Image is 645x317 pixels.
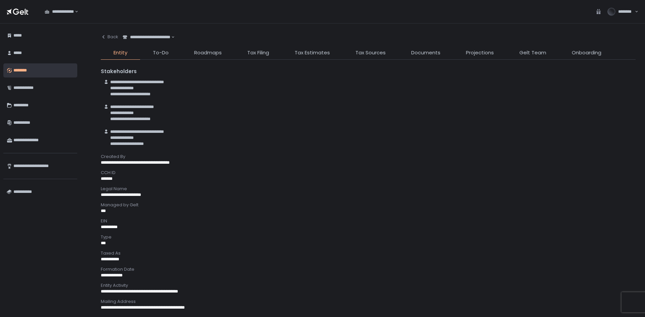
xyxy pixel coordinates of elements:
div: Created By [101,154,636,160]
span: Roadmaps [194,49,222,57]
div: Back [101,34,118,40]
div: Search for option [118,30,175,44]
span: Projections [466,49,494,57]
span: To-Do [153,49,169,57]
div: CCH ID [101,170,636,176]
div: Entity Activity [101,282,636,288]
span: Gelt Team [519,49,546,57]
div: Type [101,234,636,240]
div: Managed by Gelt [101,202,636,208]
input: Search for option [170,34,171,41]
div: Legal Name [101,186,636,192]
div: Stakeholders [101,68,636,75]
div: Taxed As [101,250,636,256]
div: Search for option [40,5,78,19]
span: Documents [411,49,440,57]
span: Tax Estimates [295,49,330,57]
span: Entity [114,49,127,57]
span: Tax Filing [247,49,269,57]
div: Mailing Address [101,299,636,305]
button: Back [101,30,118,44]
div: Formation Date [101,266,636,272]
div: EIN [101,218,636,224]
span: Tax Sources [355,49,386,57]
span: Onboarding [572,49,601,57]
